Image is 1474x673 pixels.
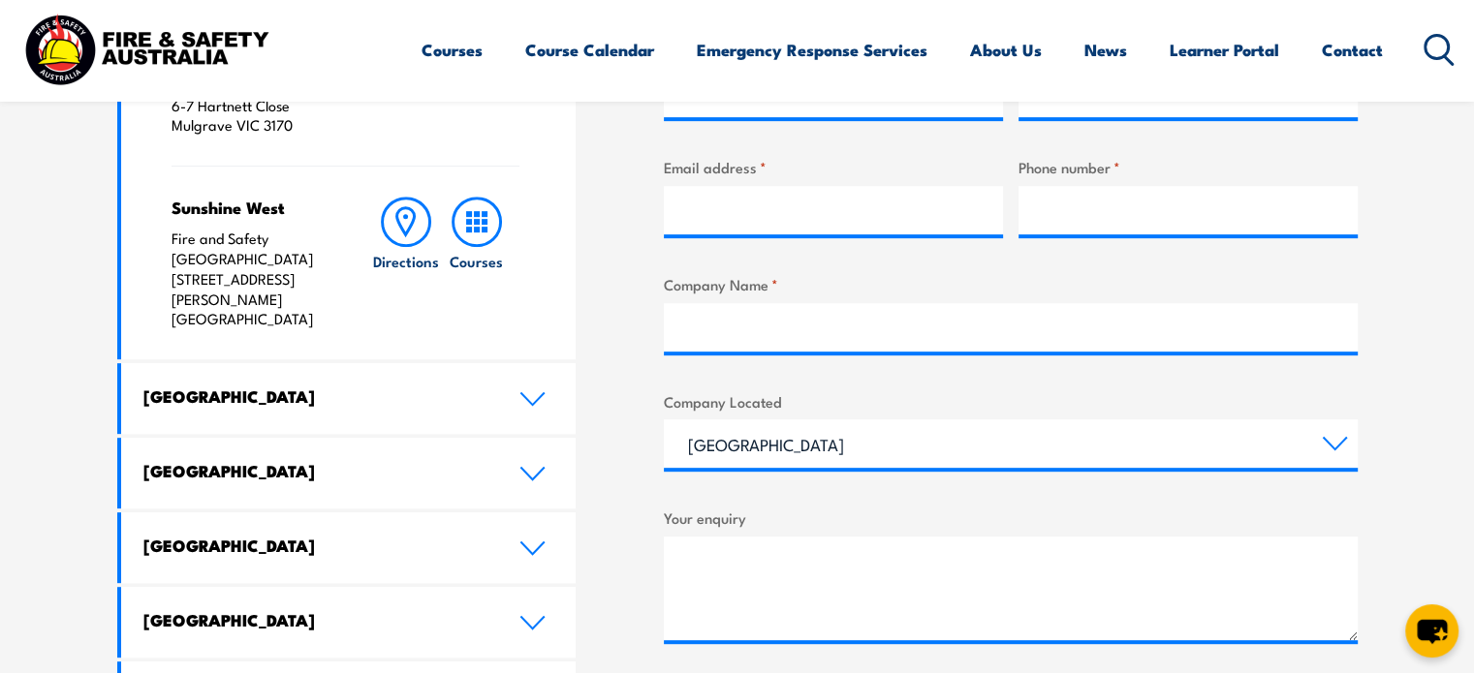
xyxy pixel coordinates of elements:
[422,24,483,76] a: Courses
[121,438,577,508] a: [GEOGRAPHIC_DATA]
[121,587,577,658] a: [GEOGRAPHIC_DATA]
[525,24,654,76] a: Course Calendar
[1084,24,1127,76] a: News
[970,24,1042,76] a: About Us
[664,156,1003,178] label: Email address
[1019,156,1358,178] label: Phone number
[450,251,503,271] h6: Courses
[121,512,577,583] a: [GEOGRAPHIC_DATA]
[697,24,927,76] a: Emergency Response Services
[1322,24,1383,76] a: Contact
[373,251,439,271] h6: Directions
[143,609,490,630] h4: [GEOGRAPHIC_DATA]
[1170,24,1279,76] a: Learner Portal
[1405,604,1458,658] button: chat-button
[121,363,577,434] a: [GEOGRAPHIC_DATA]
[172,197,333,218] h4: Sunshine West
[143,535,490,556] h4: [GEOGRAPHIC_DATA]
[664,506,1358,529] label: Your enquiry
[371,197,441,329] a: Directions
[172,229,333,329] p: Fire and Safety [GEOGRAPHIC_DATA] [STREET_ADDRESS][PERSON_NAME] [GEOGRAPHIC_DATA]
[143,385,490,407] h4: [GEOGRAPHIC_DATA]
[442,197,512,329] a: Courses
[664,273,1358,295] label: Company Name
[143,460,490,481] h4: [GEOGRAPHIC_DATA]
[664,390,1358,413] label: Company Located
